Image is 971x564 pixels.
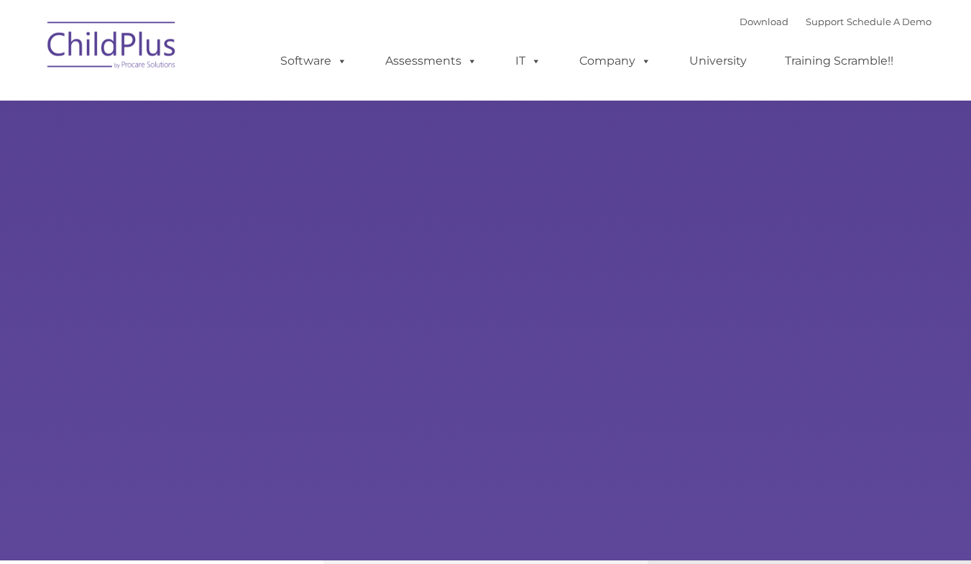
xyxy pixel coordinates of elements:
a: IT [501,47,556,75]
a: Assessments [371,47,492,75]
a: Support [806,16,844,27]
a: University [675,47,761,75]
a: Download [740,16,788,27]
a: Training Scramble!! [770,47,908,75]
a: Software [266,47,362,75]
a: Schedule A Demo [847,16,931,27]
img: ChildPlus by Procare Solutions [40,11,184,83]
font: | [740,16,931,27]
a: Company [565,47,666,75]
